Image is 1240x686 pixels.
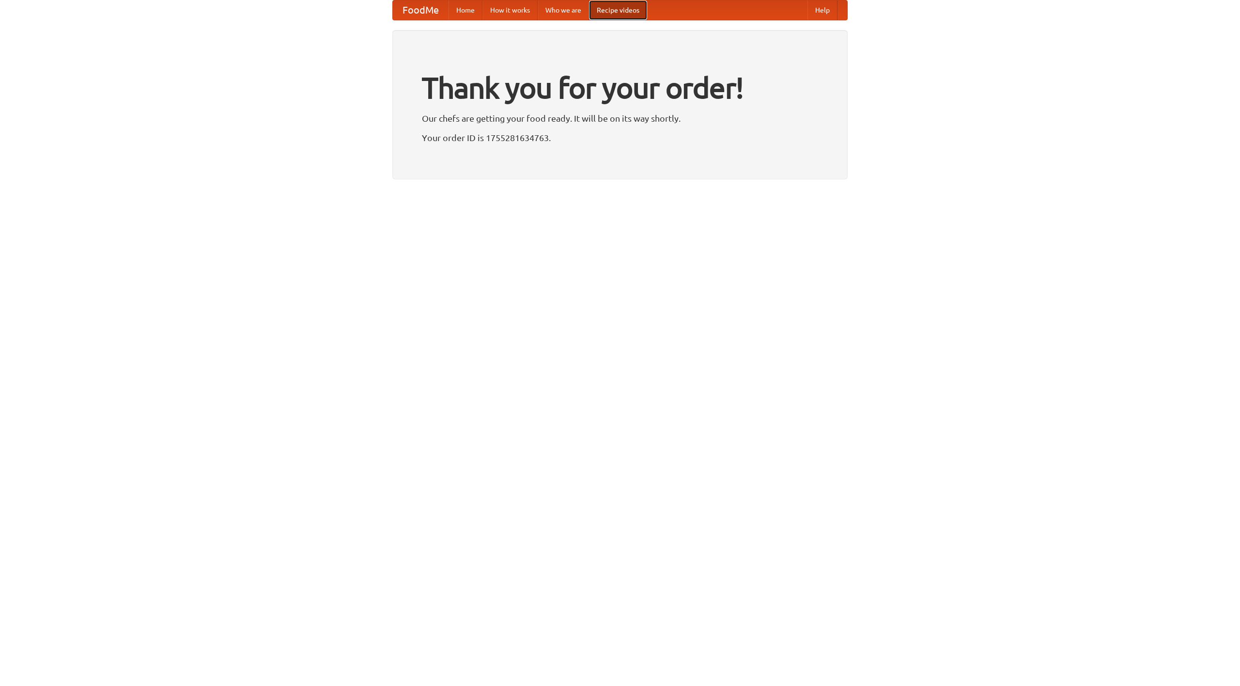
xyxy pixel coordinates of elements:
a: Who we are [538,0,589,20]
a: Home [449,0,482,20]
a: Recipe videos [589,0,647,20]
p: Your order ID is 1755281634763. [422,130,818,145]
h1: Thank you for your order! [422,64,818,111]
a: Help [807,0,837,20]
a: FoodMe [393,0,449,20]
a: How it works [482,0,538,20]
p: Our chefs are getting your food ready. It will be on its way shortly. [422,111,818,126]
